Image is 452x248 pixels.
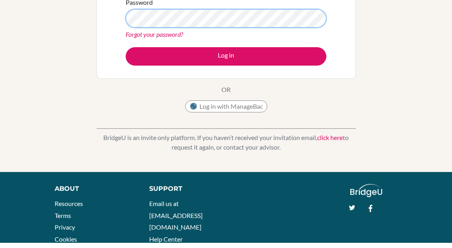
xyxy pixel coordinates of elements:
button: Log in [126,52,326,71]
a: Email us at [EMAIL_ADDRESS][DOMAIN_NAME] [149,205,203,236]
button: Log in with ManageBac [185,106,267,118]
a: click here [317,139,343,146]
a: Forgot your password? [126,36,183,43]
a: Resources [55,205,83,212]
label: Password [126,3,153,12]
a: Terms [55,217,71,224]
p: OR [221,90,231,100]
img: logo_white@2x-f4f0deed5e89b7ecb1c2cc34c3e3d731f90f0f143d5ea2071677605dd97b5244.png [350,189,383,202]
a: Help Center [149,240,183,248]
a: Privacy [55,228,75,236]
div: About [55,189,131,199]
p: BridgeU is an invite only platform. If you haven’t received your invitation email, to request it ... [97,138,356,157]
a: Cookies [55,240,77,248]
div: Support [149,189,219,199]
